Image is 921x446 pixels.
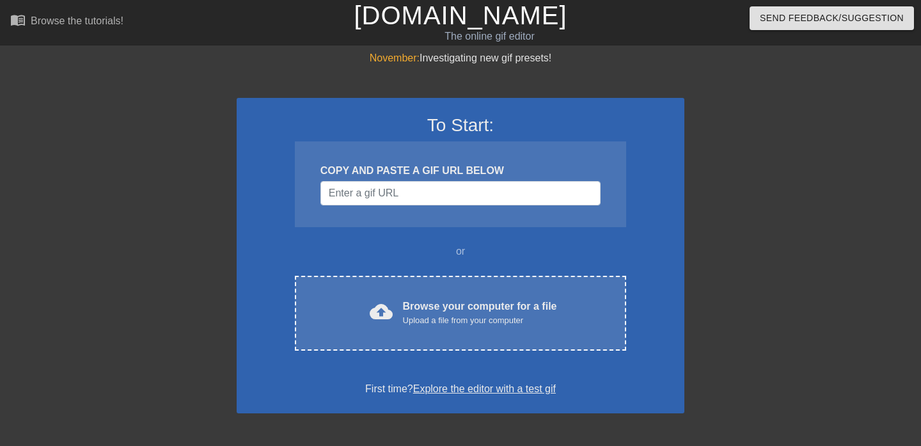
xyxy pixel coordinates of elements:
[354,1,567,29] a: [DOMAIN_NAME]
[270,244,651,259] div: or
[370,52,420,63] span: November:
[413,383,556,394] a: Explore the editor with a test gif
[253,115,668,136] h3: To Start:
[237,51,684,66] div: Investigating new gif presets!
[403,299,557,327] div: Browse your computer for a file
[10,12,26,28] span: menu_book
[31,15,123,26] div: Browse the tutorials!
[403,314,557,327] div: Upload a file from your computer
[253,381,668,397] div: First time?
[313,29,666,44] div: The online gif editor
[370,300,393,323] span: cloud_upload
[750,6,914,30] button: Send Feedback/Suggestion
[10,12,123,32] a: Browse the tutorials!
[320,163,601,179] div: COPY AND PASTE A GIF URL BELOW
[760,10,904,26] span: Send Feedback/Suggestion
[320,181,601,205] input: Username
